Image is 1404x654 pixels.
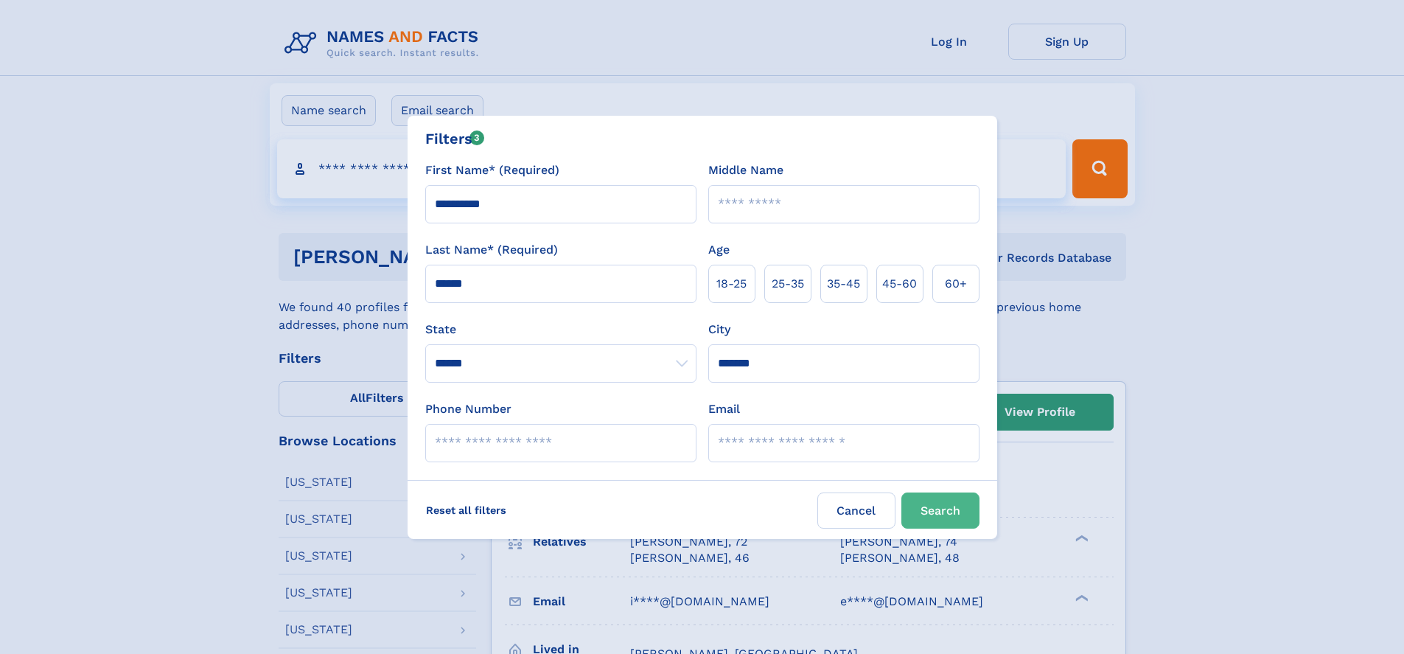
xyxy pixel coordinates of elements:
button: Search [901,493,979,529]
span: 35‑45 [827,275,860,293]
label: Reset all filters [416,493,516,528]
label: Age [708,241,730,259]
span: 60+ [945,275,967,293]
label: Phone Number [425,400,511,418]
span: 45‑60 [882,275,917,293]
label: Cancel [817,493,895,529]
label: First Name* (Required) [425,161,559,179]
label: Email [708,400,740,418]
span: 25‑35 [772,275,804,293]
label: State [425,321,696,338]
label: City [708,321,730,338]
label: Last Name* (Required) [425,241,558,259]
label: Middle Name [708,161,783,179]
div: Filters [425,128,485,150]
span: 18‑25 [716,275,747,293]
